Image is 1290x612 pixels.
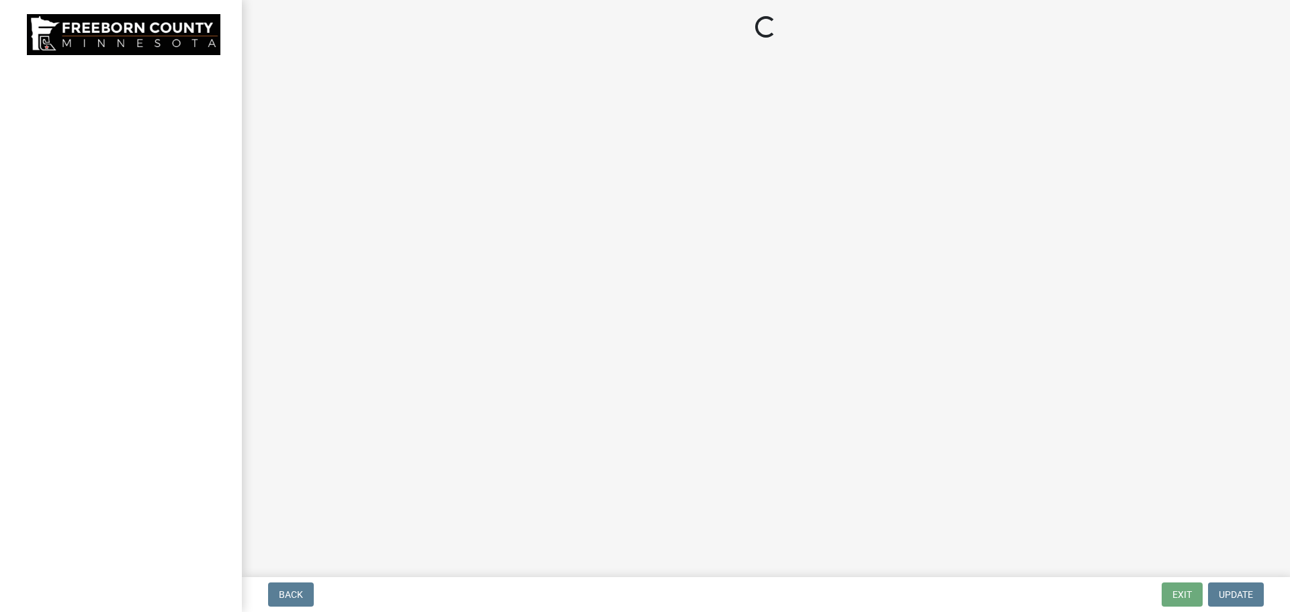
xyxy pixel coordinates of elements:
span: Update [1219,589,1253,600]
img: Freeborn County, Minnesota [27,14,220,55]
button: Back [268,582,314,607]
span: Back [279,589,303,600]
button: Exit [1162,582,1203,607]
button: Update [1208,582,1264,607]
